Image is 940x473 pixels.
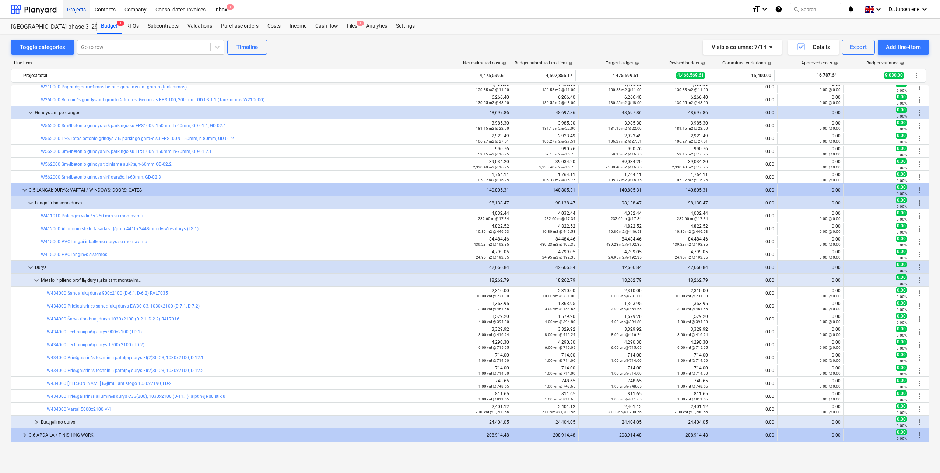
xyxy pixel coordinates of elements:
[850,42,867,52] div: Export
[781,211,841,221] div: 0.00
[476,126,509,130] small: 181.15 m2 @ 22.00
[582,95,642,105] div: 6,266.40
[915,418,924,427] span: More actions
[343,19,362,34] div: Files
[797,42,830,52] div: Details
[582,133,642,144] div: 2,923.49
[542,178,575,182] small: 105.32 m2 @ 16.75
[515,133,575,144] div: 2,923.49
[582,224,642,234] div: 4,822.52
[501,61,506,66] span: help
[915,315,924,323] span: More actions
[143,19,183,34] a: Subcontracts
[714,200,774,206] div: 0.00
[648,236,708,247] div: 84,484.46
[579,70,639,81] div: 4,475,599.61
[781,188,841,193] div: 0.00
[47,304,200,309] a: W434000 Priešgaisrinės sandėliukų durys EW30-C3, 1030x2100 (D-7.1, D-7.2)
[449,211,509,221] div: 4,032.44
[896,210,907,216] span: 0.00
[781,133,841,144] div: 0.00
[608,101,642,105] small: 130.55 m2 @ 48.00
[820,230,841,234] small: 0.00 @ 0.00
[183,19,217,34] div: Valuations
[47,368,204,373] a: W434000 Priešgaisrinės techninių patalpų durys EI(2)30-C3, 1030x2100, D-12.2
[515,188,575,193] div: 140,805.31
[41,239,147,244] a: W415000 PVC langai ir balkono durys su montavimu
[677,217,708,221] small: 232.60 m @ 17.34
[362,19,392,34] div: Analytics
[217,19,263,34] a: Purchase orders
[675,139,708,143] small: 106.27 m2 @ 27.51
[633,61,639,66] span: help
[714,226,774,231] div: 0.00
[897,204,907,209] small: 0.00%
[648,172,708,182] div: 1,764.11
[897,153,907,157] small: 0.00%
[915,340,924,349] span: More actions
[915,108,924,117] span: More actions
[449,200,509,206] div: 98,138.47
[582,82,642,92] div: 1,436.05
[582,172,642,182] div: 1,764.11
[915,160,924,169] span: More actions
[751,5,760,14] i: format_size
[781,172,841,182] div: 0.00
[648,200,708,206] div: 98,138.47
[35,197,443,209] div: Langai ir balkono durys
[542,255,575,259] small: 24.95 m2 @ 192.35
[35,107,443,119] div: Grindys ant perdangos
[648,211,708,221] div: 4,032.44
[866,60,904,66] div: Budget variance
[41,123,226,128] a: W562000 Smėlbetonio grindys virš parkingo su EPS100N 150mm, h-60mm, GD-01.1, GD-02.4
[781,249,841,260] div: 0.00
[567,61,573,66] span: help
[847,5,855,14] i: notifications
[122,19,143,34] a: RFQs
[285,19,311,34] div: Income
[539,165,575,169] small: 2,330.40 m2 @ 16.75
[915,366,924,375] span: More actions
[648,224,708,234] div: 4,822.52
[47,329,142,334] a: W434000 Techninių nišų durys 900x2100 (TD-1)
[669,60,705,66] div: Revised budget
[722,60,772,66] div: Committed variations
[920,5,929,14] i: keyboard_arrow_down
[874,5,883,14] i: keyboard_arrow_down
[449,110,509,115] div: 48,697.86
[449,188,509,193] div: 140,805.31
[392,19,419,34] div: Settings
[714,123,774,128] div: 0.00
[896,223,907,229] span: 0.00
[915,186,924,195] span: More actions
[582,236,642,247] div: 84,484.46
[20,42,65,52] div: Toggle categories
[915,263,924,272] span: More actions
[608,126,642,130] small: 181.15 m2 @ 22.00
[915,211,924,220] span: More actions
[648,82,708,92] div: 1,436.05
[449,159,509,169] div: 39,034.20
[606,165,642,169] small: 2,330.40 m2 @ 16.75
[515,236,575,247] div: 84,484.46
[540,242,575,246] small: 439.23 m2 @ 192.35
[714,213,774,218] div: 0.00
[446,70,506,81] div: 4,475,599.61
[476,255,509,259] small: 24.95 m2 @ 192.35
[896,133,907,139] span: 0.00
[515,120,575,131] div: 3,985.30
[897,179,907,183] small: 0.00%
[32,276,41,285] span: keyboard_arrow_down
[714,97,774,102] div: 0.00
[915,289,924,298] span: More actions
[820,139,841,143] small: 0.00 @ 0.00
[515,224,575,234] div: 4,822.52
[449,82,509,92] div: 1,436.05
[896,94,907,100] span: 0.00
[47,342,144,347] a: W434000 Techninių nišų durys 1700x2100 (TD-2)
[842,40,875,55] button: Export
[714,149,774,154] div: 0.00
[11,60,443,66] div: Line-item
